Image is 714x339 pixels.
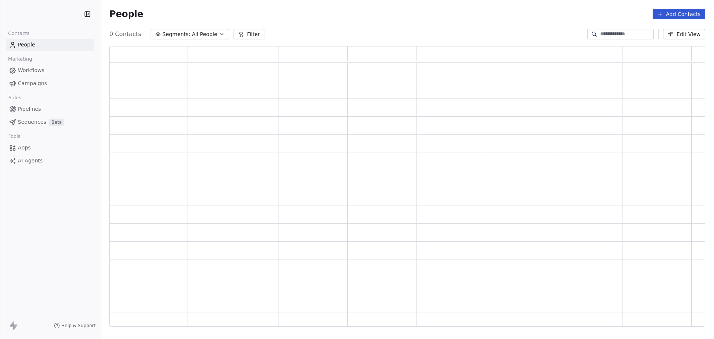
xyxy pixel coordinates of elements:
[18,118,46,126] span: Sequences
[6,155,94,167] a: AI Agents
[18,157,43,165] span: AI Agents
[18,41,35,49] span: People
[61,323,96,329] span: Help & Support
[5,54,35,65] span: Marketing
[54,323,96,329] a: Help & Support
[18,80,47,87] span: Campaigns
[6,39,94,51] a: People
[18,67,45,74] span: Workflows
[18,105,41,113] span: Pipelines
[6,103,94,115] a: Pipelines
[18,144,31,152] span: Apps
[49,119,64,126] span: Beta
[5,131,23,142] span: Tools
[653,9,705,19] button: Add Contacts
[663,29,705,39] button: Edit View
[234,29,264,39] button: Filter
[163,30,190,38] span: Segments:
[5,28,33,39] span: Contacts
[6,77,94,90] a: Campaigns
[192,30,217,38] span: All People
[6,116,94,128] a: SequencesBeta
[109,9,143,20] span: People
[6,64,94,77] a: Workflows
[6,142,94,154] a: Apps
[109,30,141,39] span: 0 Contacts
[5,92,25,103] span: Sales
